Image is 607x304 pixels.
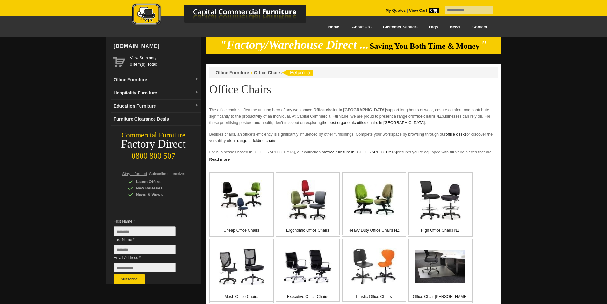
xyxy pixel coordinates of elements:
[342,239,406,303] a: Plastic Office Chairs Plastic Office Chairs
[354,180,394,220] img: Heavy Duty Office Chairs NZ
[423,20,444,34] a: Faqs
[209,239,274,303] a: Mesh Office Chairs Mesh Office Chairs
[420,180,461,220] img: High Office Chairs NZ
[149,172,185,176] span: Subscribe to receive:
[122,172,147,176] span: Stay Informed
[276,293,339,300] p: Executive Office Chairs
[114,3,337,28] a: Capital Commercial Furniture Logo
[445,132,466,137] a: office desks
[314,108,386,112] strong: Office chairs in [GEOGRAPHIC_DATA]
[209,83,498,95] h1: Office Chairs
[466,20,493,34] a: Contact
[322,121,425,125] a: the best ergonomic office chairs in [GEOGRAPHIC_DATA]
[370,42,480,50] span: Saving You Both Time & Money
[221,180,262,220] img: Cheap Office Chairs
[114,3,337,26] img: Capital Commercial Furniture Logo
[206,155,501,163] a: Click to read more
[111,86,201,100] a: Hospitality Furnituredropdown
[409,227,472,234] p: High Office Chairs NZ
[130,55,199,61] a: View Summary
[376,20,423,34] a: Customer Service
[209,149,498,168] p: For businesses based in [GEOGRAPHIC_DATA], our collection of ensures you're equipped with furnitu...
[342,172,406,237] a: Heavy Duty Office Chairs NZ Heavy Duty Office Chairs NZ
[111,113,201,126] a: Furniture Clearance Deals
[128,185,189,191] div: New Releases
[276,239,340,303] a: Executive Office Chairs Executive Office Chairs
[345,20,376,34] a: About Us
[209,131,498,144] p: Besides chairs, an office's efficiency is significantly influenced by other furnishings. Complete...
[128,179,189,185] div: Latest Offers
[408,172,473,237] a: High Office Chairs NZ High Office Chairs NZ
[216,70,249,75] a: Office Furniture
[408,239,473,303] a: Office Chair Mats Office Chair [PERSON_NAME]
[276,172,340,237] a: Ergonomic Office Chairs Ergonomic Office Chairs
[130,55,199,67] span: 0 item(s), Total:
[209,107,498,126] p: The office chair is often the unsung hero of any workspace. support long hours of work, ensure co...
[114,263,176,272] input: Email Address *
[429,8,439,13] span: 0
[114,245,176,254] input: Last Name *
[106,140,201,149] div: Factory Direct
[128,191,189,198] div: News & Views
[343,293,406,300] p: Plastic Office Chairs
[287,180,328,220] img: Ergonomic Office Chairs
[195,91,199,94] img: dropdown
[251,70,252,76] li: ›
[230,138,277,143] a: our range of folding chairs
[106,148,201,160] div: 0800 800 507
[408,8,439,13] a: View Cart0
[412,114,442,119] strong: office chairs NZ
[276,227,339,234] p: Ergonomic Office Chairs
[114,236,185,243] span: Last Name *
[114,226,176,236] input: First Name *
[111,100,201,113] a: Education Furnituredropdown
[195,104,199,108] img: dropdown
[409,293,472,300] p: Office Chair [PERSON_NAME]
[210,227,273,234] p: Cheap Office Chairs
[386,8,406,13] a: My Quotes
[415,250,465,283] img: Office Chair Mats
[343,227,406,234] p: Heavy Duty Office Chairs NZ
[351,248,397,285] img: Plastic Office Chairs
[114,218,185,225] span: First Name *
[111,37,201,56] div: [DOMAIN_NAME]
[254,70,282,75] a: Office Chairs
[444,20,466,34] a: News
[209,172,274,237] a: Cheap Office Chairs Cheap Office Chairs
[195,78,199,81] img: dropdown
[409,8,439,13] strong: View Cart
[282,70,313,76] img: return to
[210,293,273,300] p: Mesh Office Chairs
[106,131,201,140] div: Commercial Furniture
[284,249,332,284] img: Executive Office Chairs
[481,38,487,51] em: "
[325,150,397,154] a: office furniture in [GEOGRAPHIC_DATA]
[219,248,264,285] img: Mesh Office Chairs
[111,73,201,86] a: Office Furnituredropdown
[114,274,145,284] button: Subscribe
[220,38,369,51] em: "Factory/Warehouse Direct ...
[114,255,185,261] span: Email Address *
